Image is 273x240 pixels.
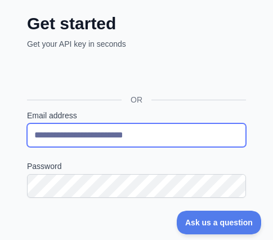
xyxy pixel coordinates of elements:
[27,38,246,50] p: Get your API key in seconds
[177,211,262,234] iframe: Toggle Customer Support
[27,110,246,121] label: Email address
[21,62,202,87] iframe: Nút Đăng nhập bằng Google
[27,14,246,34] h2: Get started
[27,161,246,172] label: Password
[122,94,151,105] span: OR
